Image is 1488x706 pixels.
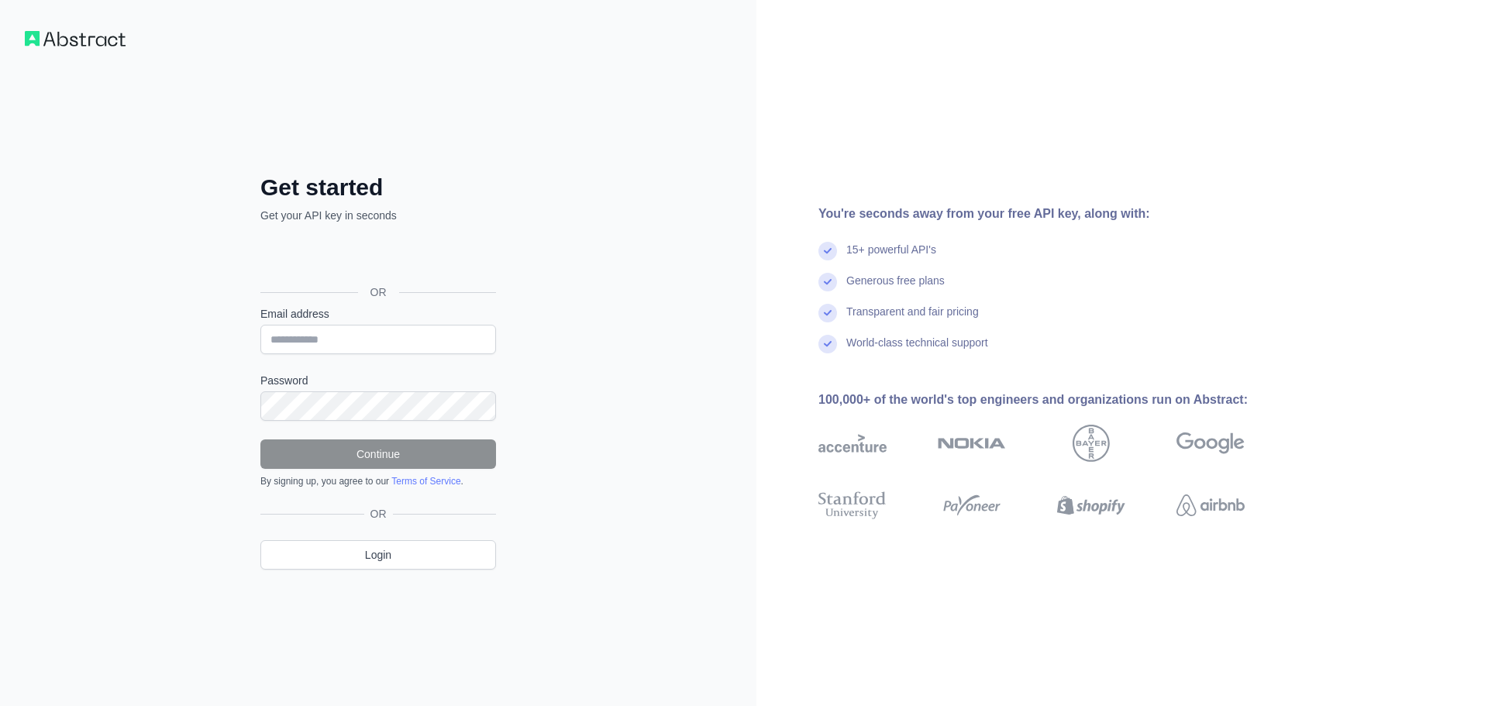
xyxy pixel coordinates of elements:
[846,242,936,273] div: 15+ powerful API's
[818,242,837,260] img: check mark
[938,488,1006,522] img: payoneer
[846,273,945,304] div: Generous free plans
[938,425,1006,462] img: nokia
[846,304,979,335] div: Transparent and fair pricing
[818,273,837,291] img: check mark
[260,540,496,570] a: Login
[1073,425,1110,462] img: bayer
[391,476,460,487] a: Terms of Service
[25,31,126,46] img: Workflow
[818,335,837,353] img: check mark
[260,373,496,388] label: Password
[364,506,393,522] span: OR
[1176,425,1245,462] img: google
[260,475,496,487] div: By signing up, you agree to our .
[1176,488,1245,522] img: airbnb
[818,205,1294,223] div: You're seconds away from your free API key, along with:
[846,335,988,366] div: World-class technical support
[358,284,399,300] span: OR
[260,208,496,223] p: Get your API key in seconds
[253,240,501,274] iframe: Sign in with Google Button
[260,306,496,322] label: Email address
[260,439,496,469] button: Continue
[818,488,887,522] img: stanford university
[818,391,1294,409] div: 100,000+ of the world's top engineers and organizations run on Abstract:
[260,174,496,201] h2: Get started
[818,425,887,462] img: accenture
[1057,488,1125,522] img: shopify
[818,304,837,322] img: check mark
